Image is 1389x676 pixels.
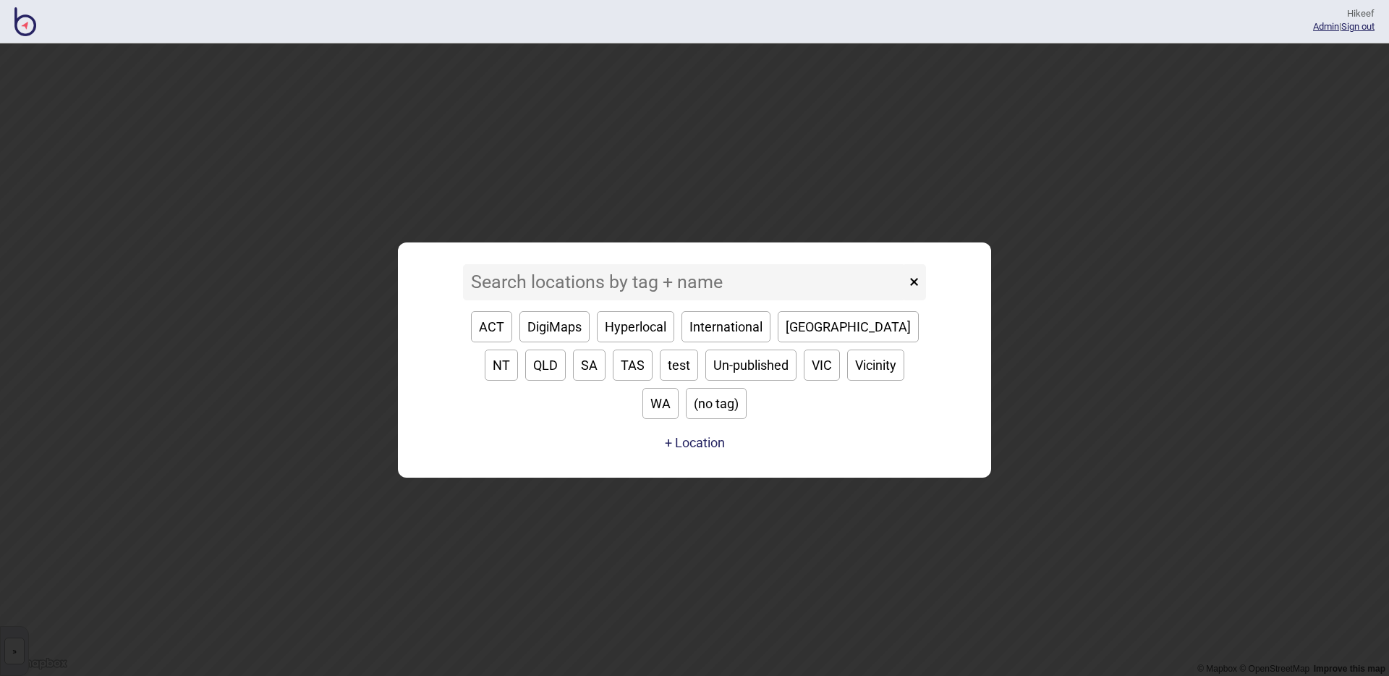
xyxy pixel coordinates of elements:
button: NT [485,350,518,381]
button: × [902,264,926,300]
a: + Location [661,430,729,456]
button: SA [573,350,606,381]
button: TAS [613,350,653,381]
button: WA [642,388,679,419]
button: + Location [665,435,725,450]
a: Admin [1313,21,1339,32]
button: QLD [525,350,566,381]
button: Un-published [705,350,797,381]
span: | [1313,21,1341,32]
button: DigiMaps [519,311,590,342]
button: [GEOGRAPHIC_DATA] [778,311,919,342]
img: BindiMaps CMS [14,7,36,36]
button: Hyperlocal [597,311,674,342]
input: Search locations by tag + name [463,264,906,300]
div: Hi keef [1313,7,1375,20]
button: test [660,350,698,381]
button: International [681,311,770,342]
button: ACT [471,311,512,342]
button: VIC [804,350,840,381]
button: Vicinity [847,350,904,381]
button: (no tag) [686,388,747,419]
button: Sign out [1341,21,1375,32]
